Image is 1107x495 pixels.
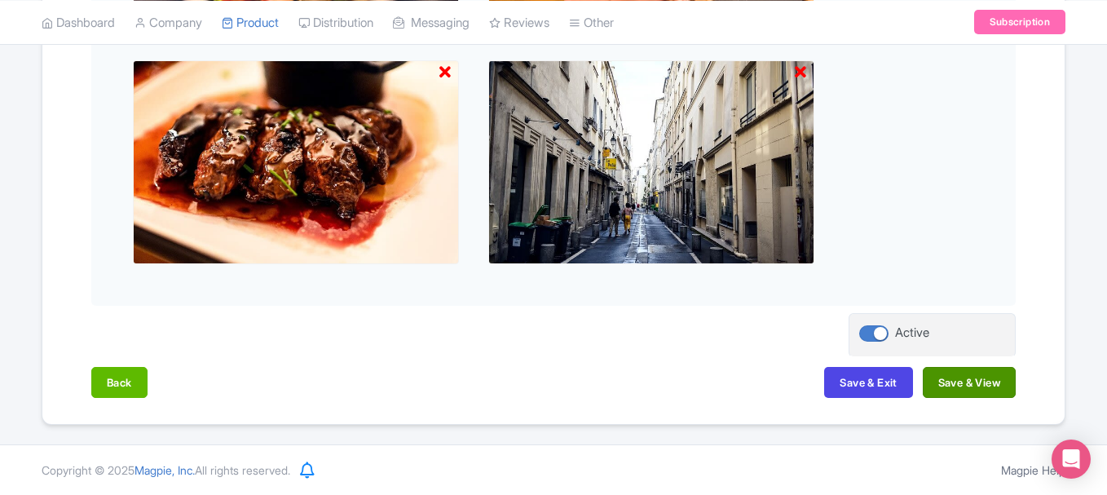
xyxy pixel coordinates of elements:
div: Copyright © 2025 All rights reserved. [32,462,300,479]
a: Magpie Help [1001,463,1065,477]
a: Subscription [974,10,1065,34]
div: Active [895,324,929,343]
div: Open Intercom Messenger [1052,440,1091,479]
button: Save & Exit [824,367,912,398]
img: aa6p9h6zmahvc6zj6cvq.jpg [133,60,459,264]
button: Back [91,367,148,398]
span: Magpie, Inc. [135,463,195,477]
img: j5s7igqaficcftswzrjc.jpg [488,60,814,264]
button: Save & View [923,367,1016,398]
